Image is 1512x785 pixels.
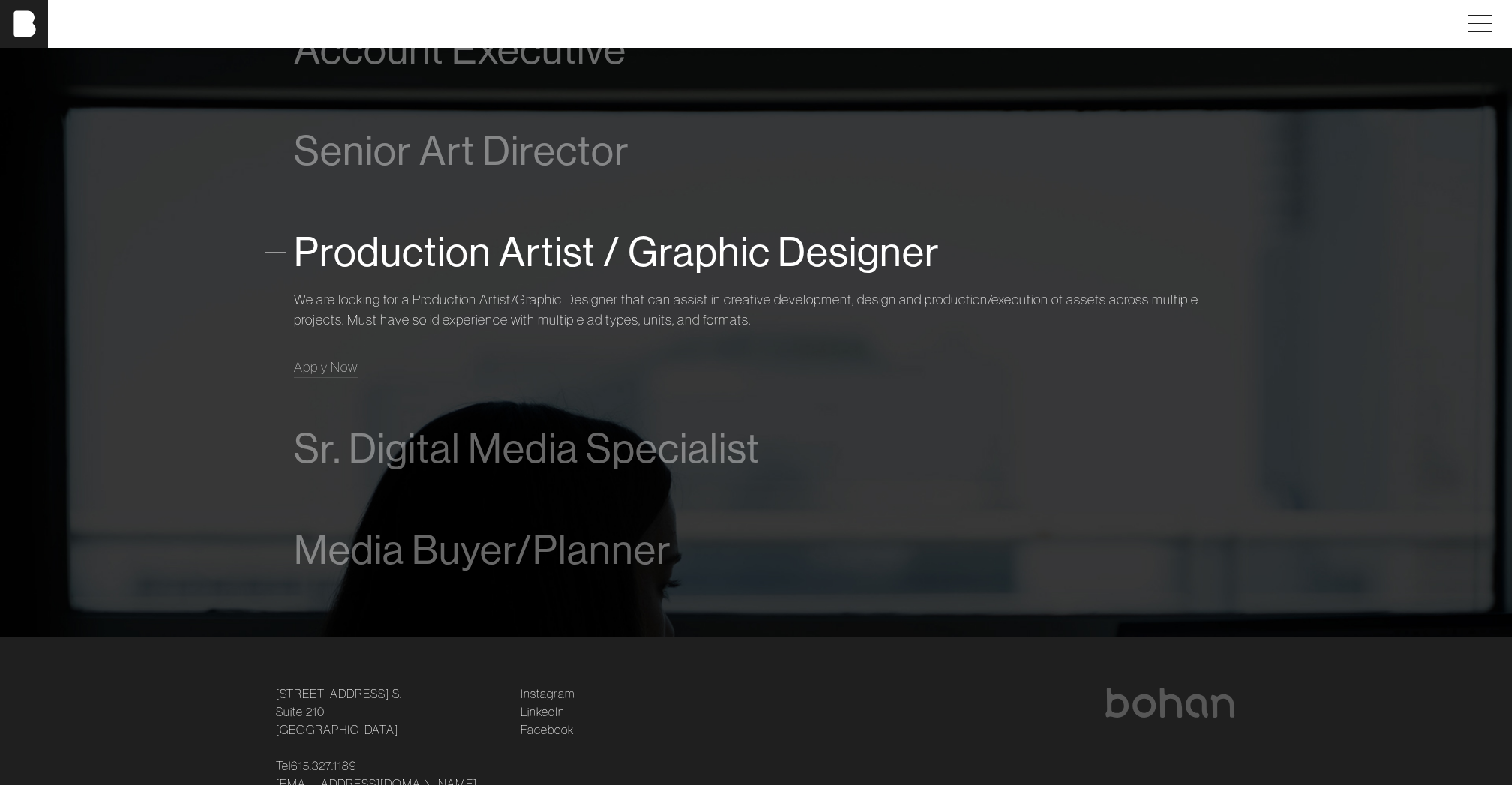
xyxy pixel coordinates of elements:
span: Account Executive [294,27,626,73]
span: Media Buyer/Planner [294,527,671,573]
a: 615.327.1189 [291,757,357,775]
a: Facebook [520,721,574,739]
p: We are looking for a Production Artist/Graphic Designer that can assist in creative development, ... [294,289,1218,330]
img: bohan logo [1104,688,1236,718]
a: LinkedIn [520,703,565,721]
span: Senior Art Director [294,128,629,174]
span: Production Artist / Graphic Designer [294,229,940,275]
span: Apply Now [294,358,358,376]
a: Instagram [520,685,574,703]
a: [STREET_ADDRESS] S.Suite 210[GEOGRAPHIC_DATA] [276,685,402,739]
a: Apply Now [294,357,358,377]
span: Sr. Digital Media Specialist [294,426,760,472]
